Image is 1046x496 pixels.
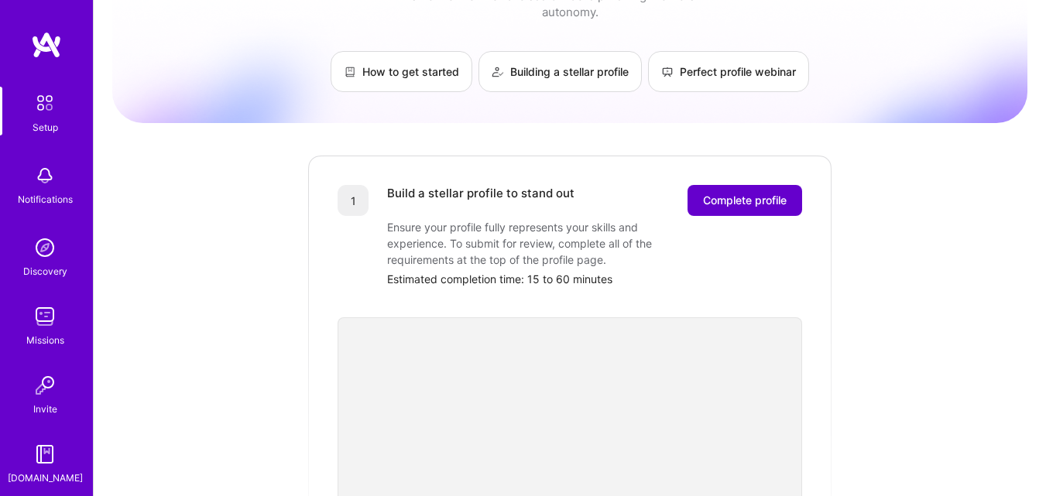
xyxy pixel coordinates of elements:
div: Notifications [18,191,73,207]
div: Ensure your profile fully represents your skills and experience. To submit for review, complete a... [387,219,697,268]
div: Setup [33,119,58,135]
a: Perfect profile webinar [648,51,809,92]
img: logo [31,31,62,59]
div: [DOMAIN_NAME] [8,470,83,486]
div: Missions [26,332,64,348]
img: bell [29,160,60,191]
img: discovery [29,232,60,263]
span: Complete profile [703,193,787,208]
img: Invite [29,370,60,401]
div: Estimated completion time: 15 to 60 minutes [387,271,802,287]
button: Complete profile [688,185,802,216]
img: Perfect profile webinar [661,66,674,78]
a: Building a stellar profile [478,51,642,92]
img: teamwork [29,301,60,332]
div: Invite [33,401,57,417]
div: Build a stellar profile to stand out [387,185,574,216]
img: setup [29,87,61,119]
a: How to get started [331,51,472,92]
img: How to get started [344,66,356,78]
div: Discovery [23,263,67,279]
img: Building a stellar profile [492,66,504,78]
div: 1 [338,185,369,216]
img: guide book [29,439,60,470]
